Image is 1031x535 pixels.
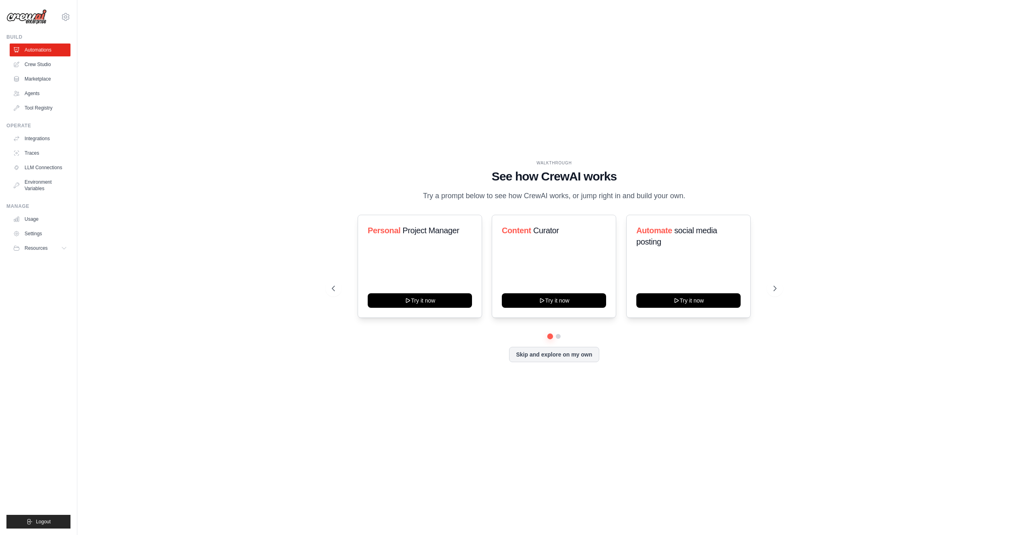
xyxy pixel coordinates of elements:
a: Crew Studio [10,58,70,71]
a: Tool Registry [10,102,70,114]
a: Settings [10,227,70,240]
a: Traces [10,147,70,160]
button: Logout [6,515,70,529]
span: Resources [25,245,48,251]
span: Personal [368,226,400,235]
div: Build [6,34,70,40]
span: Content [502,226,531,235]
span: Automate [636,226,672,235]
span: social media posting [636,226,717,246]
h1: See how CrewAI works [332,169,776,184]
span: Project Manager [402,226,459,235]
a: LLM Connections [10,161,70,174]
button: Try it now [502,293,606,308]
div: Operate [6,122,70,129]
button: Try it now [636,293,741,308]
span: Logout [36,518,51,525]
div: Manage [6,203,70,209]
p: Try a prompt below to see how CrewAI works, or jump right in and build your own. [419,190,689,202]
span: Curator [533,226,559,235]
iframe: Chat Widget [991,496,1031,535]
a: Usage [10,213,70,226]
a: Automations [10,44,70,56]
button: Resources [10,242,70,255]
div: WALKTHROUGH [332,160,776,166]
button: Try it now [368,293,472,308]
a: Agents [10,87,70,100]
a: Integrations [10,132,70,145]
a: Environment Variables [10,176,70,195]
img: Logo [6,9,47,25]
a: Marketplace [10,73,70,85]
button: Skip and explore on my own [509,347,599,362]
